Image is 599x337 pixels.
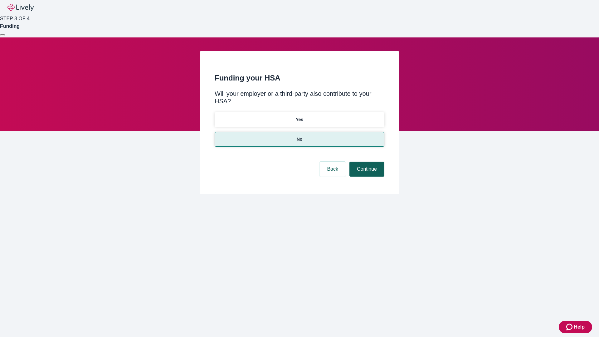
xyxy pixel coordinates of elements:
[297,136,303,143] p: No
[215,132,384,147] button: No
[349,162,384,177] button: Continue
[319,162,346,177] button: Back
[215,90,384,105] div: Will your employer or a third-party also contribute to your HSA?
[215,112,384,127] button: Yes
[7,4,34,11] img: Lively
[559,321,592,333] button: Zendesk support iconHelp
[296,116,303,123] p: Yes
[566,323,574,331] svg: Zendesk support icon
[215,72,384,84] h2: Funding your HSA
[574,323,585,331] span: Help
